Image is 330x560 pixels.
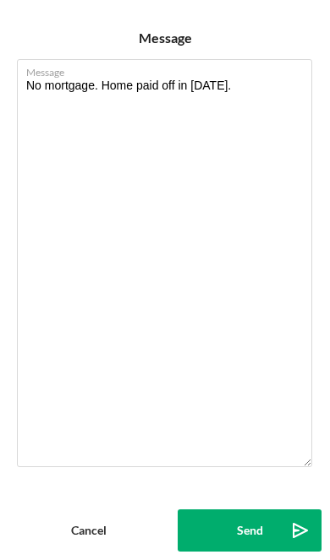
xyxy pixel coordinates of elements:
[237,509,263,552] div: Send
[8,509,169,552] button: Cancel
[26,60,312,79] label: Message
[17,59,312,467] textarea: No mortgage. Home paid off in [DATE].
[139,30,192,46] h6: Message
[71,509,107,552] div: Cancel
[178,509,322,552] button: Send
